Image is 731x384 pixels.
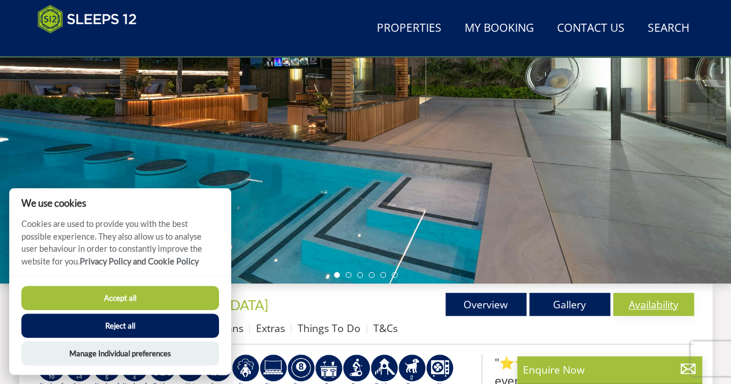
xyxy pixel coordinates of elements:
[21,314,219,338] button: Reject all
[460,16,539,42] a: My Booking
[552,16,629,42] a: Contact Us
[32,40,153,50] iframe: Customer reviews powered by Trustpilot
[256,321,285,335] a: Extras
[523,362,696,377] p: Enquire Now
[298,321,361,335] a: Things To Do
[529,293,610,316] a: Gallery
[9,218,231,276] p: Cookies are used to provide you with the best possible experience. They also allow us to analyse ...
[9,197,231,208] h2: We use cookies
[643,16,694,42] a: Search
[373,321,398,335] a: T&Cs
[80,256,199,266] a: Privacy Policy and Cookie Policy
[21,286,219,310] button: Accept all
[38,5,137,33] img: Sleeps 12
[21,341,219,366] button: Manage Individual preferences
[372,16,446,42] a: Properties
[446,293,526,316] a: Overview
[613,293,694,316] a: Availability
